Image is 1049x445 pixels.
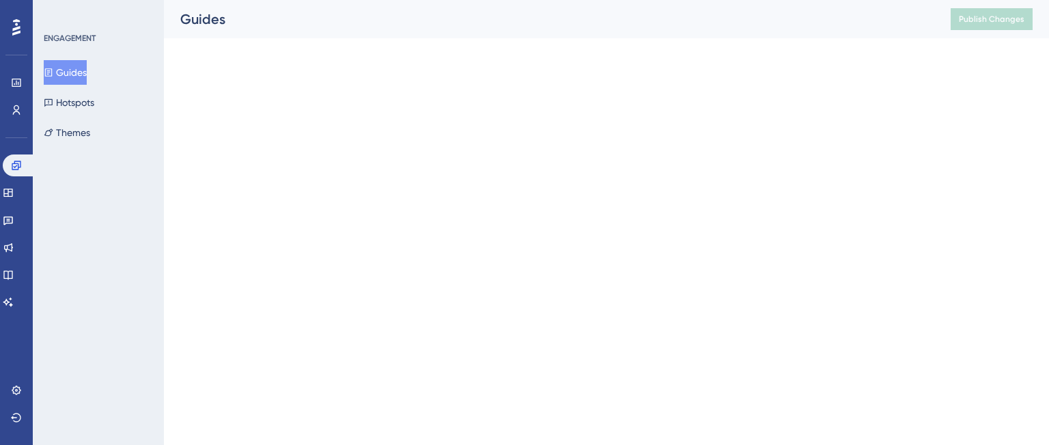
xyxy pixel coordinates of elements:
span: Publish Changes [959,14,1024,25]
button: Hotspots [44,90,94,115]
div: ENGAGEMENT [44,33,96,44]
button: Publish Changes [951,8,1033,30]
button: Guides [44,60,87,85]
button: Themes [44,120,90,145]
div: Guides [180,10,917,29]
